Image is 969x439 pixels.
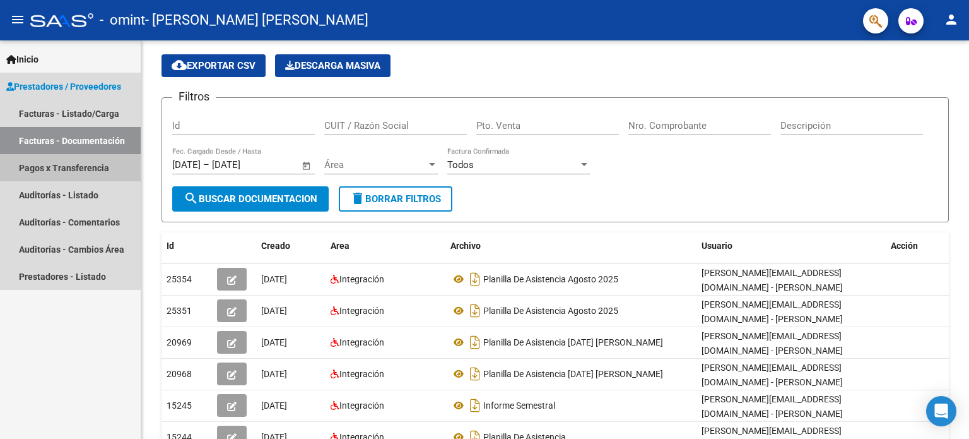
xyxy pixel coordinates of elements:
[447,159,474,171] span: Todos
[161,232,212,260] datatable-header-cell: Id
[467,269,483,289] i: Descargar documento
[702,331,843,356] span: [PERSON_NAME][EMAIL_ADDRESS][DOMAIN_NAME] - [PERSON_NAME]
[256,232,326,260] datatable-header-cell: Creado
[172,159,201,171] input: Fecha inicio
[702,268,843,292] span: [PERSON_NAME][EMAIL_ADDRESS][DOMAIN_NAME] - [PERSON_NAME]
[331,241,349,251] span: Area
[483,369,663,379] span: Planilla De Asistencia [DATE] [PERSON_NAME]
[172,88,216,105] h3: Filtros
[167,241,174,251] span: Id
[702,394,843,419] span: [PERSON_NAME][EMAIL_ADDRESS][DOMAIN_NAME] - [PERSON_NAME]
[886,232,949,260] datatable-header-cell: Acción
[483,400,555,411] span: Informe Semestral
[702,241,732,251] span: Usuario
[467,395,483,416] i: Descargar documento
[261,306,287,316] span: [DATE]
[339,186,452,212] button: Borrar Filtros
[467,332,483,352] i: Descargar documento
[450,241,481,251] span: Archivo
[167,337,192,347] span: 20969
[467,301,483,321] i: Descargar documento
[172,186,329,212] button: Buscar Documentacion
[167,400,192,411] span: 15245
[261,337,287,347] span: [DATE]
[285,60,380,71] span: Descarga Masiva
[326,232,445,260] datatable-header-cell: Area
[261,241,290,251] span: Creado
[6,80,121,93] span: Prestadores / Proveedores
[184,191,199,206] mat-icon: search
[261,369,287,379] span: [DATE]
[6,52,38,66] span: Inicio
[167,306,192,316] span: 25351
[212,159,273,171] input: Fecha fin
[483,306,618,316] span: Planilla De Asistencia Agosto 2025
[300,159,314,173] button: Open calendar
[350,193,441,205] span: Borrar Filtros
[172,60,255,71] span: Exportar CSV
[261,274,287,284] span: [DATE]
[944,12,959,27] mat-icon: person
[324,159,426,171] span: Área
[445,232,696,260] datatable-header-cell: Archivo
[172,57,187,73] mat-icon: cloud_download
[702,299,843,324] span: [PERSON_NAME][EMAIL_ADDRESS][DOMAIN_NAME] - [PERSON_NAME]
[339,369,384,379] span: Integración
[483,337,663,347] span: Planilla De Asistencia [DATE] [PERSON_NAME]
[10,12,25,27] mat-icon: menu
[350,191,365,206] mat-icon: delete
[339,400,384,411] span: Integración
[339,337,384,347] span: Integración
[891,241,918,251] span: Acción
[167,274,192,284] span: 25354
[467,364,483,384] i: Descargar documento
[483,274,618,284] span: Planilla De Asistencia Agosto 2025
[702,363,843,387] span: [PERSON_NAME][EMAIL_ADDRESS][DOMAIN_NAME] - [PERSON_NAME]
[100,6,145,34] span: - omint
[161,54,266,77] button: Exportar CSV
[184,193,317,205] span: Buscar Documentacion
[145,6,368,34] span: - [PERSON_NAME] [PERSON_NAME]
[167,369,192,379] span: 20968
[275,54,391,77] button: Descarga Masiva
[203,159,209,171] span: –
[261,400,287,411] span: [DATE]
[696,232,886,260] datatable-header-cell: Usuario
[339,274,384,284] span: Integración
[926,396,956,426] div: Open Intercom Messenger
[339,306,384,316] span: Integración
[275,54,391,77] app-download-masive: Descarga masiva de comprobantes (adjuntos)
